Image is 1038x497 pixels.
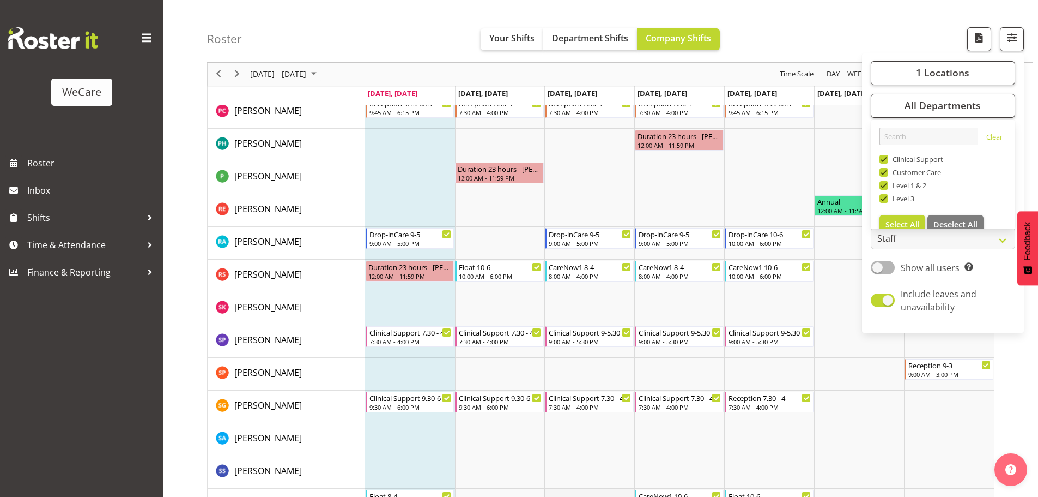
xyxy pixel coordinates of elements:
[234,301,302,314] a: [PERSON_NAME]
[455,326,544,347] div: Sabnam Pun"s event - Clinical Support 7.30 - 4 Begin From Tuesday, August 12, 2025 at 7:30:00 AM ...
[1005,464,1016,475] img: help-xxl-2.png
[638,141,721,149] div: 12:00 AM - 11:59 PM
[455,97,544,118] div: Penny Clyne-Moffat"s event - Reception 7.30-4 Begin From Tuesday, August 12, 2025 at 7:30:00 AM G...
[729,327,811,338] div: Clinical Support 9-5.30
[725,392,814,412] div: Sanjita Gurung"s event - Reception 7.30 - 4 Begin From Friday, August 15, 2025 at 7:30:00 AM GMT+...
[549,272,631,280] div: 8:00 AM - 4:00 PM
[208,423,365,456] td: Sarah Abbott resource
[817,88,867,98] span: [DATE], [DATE]
[459,392,541,403] div: Clinical Support 9.30-6
[234,202,302,215] a: [PERSON_NAME]
[916,67,969,80] span: 1 Locations
[908,360,991,370] div: Reception 9-3
[459,403,541,411] div: 9:30 AM - 6:00 PM
[885,219,920,230] span: Select All
[27,237,142,253] span: Time & Attendance
[369,108,452,117] div: 9:45 AM - 6:15 PM
[234,334,302,346] span: [PERSON_NAME]
[234,399,302,411] span: [PERSON_NAME]
[455,392,544,412] div: Sanjita Gurung"s event - Clinical Support 9.30-6 Begin From Tuesday, August 12, 2025 at 9:30:00 A...
[230,68,245,81] button: Next
[888,181,927,190] span: Level 1 & 2
[208,292,365,325] td: Saahit Kour resource
[208,260,365,292] td: Rhianne Sharples resource
[729,392,811,403] div: Reception 7.30 - 4
[927,215,984,235] button: Deselect All
[825,68,842,81] button: Timeline Day
[234,333,302,346] a: [PERSON_NAME]
[725,261,814,282] div: Rhianne Sharples"s event - CareNow1 10-6 Begin From Friday, August 15, 2025 at 10:00:00 AM GMT+12...
[208,194,365,227] td: Rachel Els resource
[729,261,811,272] div: CareNow1 10-6
[879,215,926,235] button: Select All
[549,108,631,117] div: 7:30 AM - 4:00 PM
[549,239,631,248] div: 9:00 AM - 5:00 PM
[635,326,724,347] div: Sabnam Pun"s event - Clinical Support 9-5.30 Begin From Thursday, August 14, 2025 at 9:00:00 AM G...
[455,261,544,282] div: Rhianne Sharples"s event - Float 10-6 Begin From Tuesday, August 12, 2025 at 10:00:00 AM GMT+12:0...
[234,203,302,215] span: [PERSON_NAME]
[369,403,452,411] div: 9:30 AM - 6:00 PM
[369,337,452,346] div: 7:30 AM - 4:00 PM
[234,366,302,379] a: [PERSON_NAME]
[548,88,597,98] span: [DATE], [DATE]
[545,97,634,118] div: Penny Clyne-Moffat"s event - Reception 7.30-4 Begin From Wednesday, August 13, 2025 at 7:30:00 AM...
[871,94,1015,118] button: All Departments
[888,194,915,203] span: Level 3
[637,28,720,50] button: Company Shifts
[1017,211,1038,285] button: Feedback - Show survey
[368,272,452,280] div: 12:00 AM - 11:59 PM
[369,392,452,403] div: Clinical Support 9.30-6
[1000,27,1024,51] button: Filter Shifts
[725,97,814,118] div: Penny Clyne-Moffat"s event - Reception 9.45-6.15 Begin From Friday, August 15, 2025 at 9:45:00 AM...
[458,163,541,174] div: Duration 23 hours - [PERSON_NAME]
[234,235,302,248] a: [PERSON_NAME]
[639,272,721,280] div: 8:00 AM - 4:00 PM
[1023,222,1033,260] span: Feedback
[208,456,365,489] td: Savanna Samson resource
[549,229,631,239] div: Drop-inCare 9-5
[635,261,724,282] div: Rhianne Sharples"s event - CareNow1 8-4 Begin From Thursday, August 14, 2025 at 8:00:00 AM GMT+12...
[933,219,978,230] span: Deselect All
[545,228,634,249] div: Rachna Anderson"s event - Drop-inCare 9-5 Begin From Wednesday, August 13, 2025 at 9:00:00 AM GMT...
[815,195,993,216] div: Rachel Els"s event - Annual Begin From Saturday, August 16, 2025 at 12:00:00 AM GMT+12:00 Ends At...
[817,196,972,207] div: Annual
[639,403,721,411] div: 7:30 AM - 4:00 PM
[549,392,631,403] div: Clinical Support 7.30 - 4
[846,68,867,81] span: Week
[646,32,711,44] span: Company Shifts
[459,261,541,272] div: Float 10-6
[369,327,452,338] div: Clinical Support 7.30 - 4
[986,132,1003,145] a: Clear
[879,128,978,145] input: Search
[779,68,815,81] span: Time Scale
[638,88,687,98] span: [DATE], [DATE]
[228,63,246,86] div: next period
[366,326,454,347] div: Sabnam Pun"s event - Clinical Support 7.30 - 4 Begin From Monday, August 11, 2025 at 7:30:00 AM G...
[248,68,321,81] button: August 2025
[366,97,454,118] div: Penny Clyne-Moffat"s event - Reception 9.45-6.15 Begin From Monday, August 11, 2025 at 9:45:00 AM...
[249,68,307,81] span: [DATE] - [DATE]
[8,27,98,49] img: Rosterit website logo
[727,88,777,98] span: [DATE], [DATE]
[246,63,323,86] div: August 11 - 17, 2025
[455,163,544,183] div: Pooja Prabhu"s event - Duration 23 hours - Pooja Prabhu Begin From Tuesday, August 12, 2025 at 12...
[368,88,417,98] span: [DATE], [DATE]
[545,261,634,282] div: Rhianne Sharples"s event - CareNow1 8-4 Begin From Wednesday, August 13, 2025 at 8:00:00 AM GMT+1...
[62,84,101,100] div: WeCare
[27,209,142,226] span: Shifts
[369,239,452,248] div: 9:00 AM - 5:00 PM
[234,465,302,477] span: [PERSON_NAME]
[366,392,454,412] div: Sanjita Gurung"s event - Clinical Support 9.30-6 Begin From Monday, August 11, 2025 at 9:30:00 AM...
[729,229,811,239] div: Drop-inCare 10-6
[639,327,721,338] div: Clinical Support 9-5.30
[234,367,302,379] span: [PERSON_NAME]
[888,155,944,164] span: Clinical Support
[639,261,721,272] div: CareNow1 8-4
[208,129,365,161] td: Philippa Henry resource
[208,358,365,391] td: Samantha Poultney resource
[908,370,991,379] div: 9:00 AM - 3:00 PM
[967,27,991,51] button: Download a PDF of the roster according to the set date range.
[208,96,365,129] td: Penny Clyne-Moffat resource
[729,337,811,346] div: 9:00 AM - 5:30 PM
[27,264,142,280] span: Finance & Reporting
